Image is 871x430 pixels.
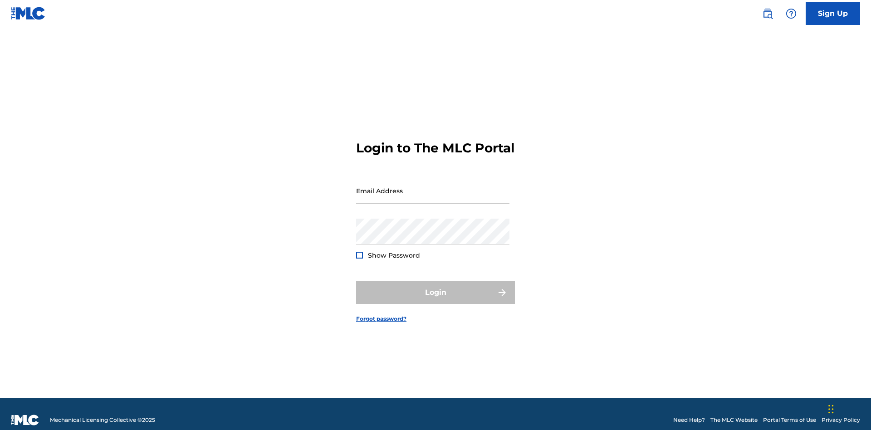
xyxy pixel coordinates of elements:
[826,386,871,430] iframe: Chat Widget
[822,416,860,424] a: Privacy Policy
[356,315,406,323] a: Forgot password?
[762,8,773,19] img: search
[50,416,155,424] span: Mechanical Licensing Collective © 2025
[368,251,420,259] span: Show Password
[763,416,816,424] a: Portal Terms of Use
[806,2,860,25] a: Sign Up
[782,5,800,23] div: Help
[710,416,758,424] a: The MLC Website
[786,8,797,19] img: help
[11,415,39,425] img: logo
[673,416,705,424] a: Need Help?
[828,396,834,423] div: Drag
[11,7,46,20] img: MLC Logo
[758,5,777,23] a: Public Search
[356,140,514,156] h3: Login to The MLC Portal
